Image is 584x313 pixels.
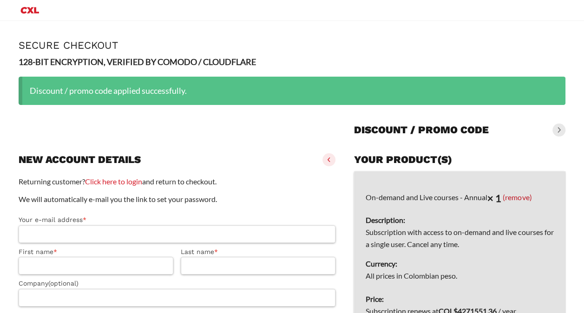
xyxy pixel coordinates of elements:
[19,176,335,188] p: Returning customer? and return to checkout.
[19,247,173,257] label: First name
[19,153,141,166] h3: New account details
[19,215,335,225] label: Your e-mail address
[354,124,489,137] h3: Discount / promo code
[48,280,79,287] span: (optional)
[181,247,335,257] label: Last name
[19,77,565,105] div: Discount / promo code applied successfully.
[19,57,256,67] strong: 128-BIT ENCRYPTION, VERIFIED BY COMODO / CLOUDFLARE
[19,39,565,51] h1: Secure Checkout
[85,177,142,186] a: Click here to login
[19,278,335,289] label: Company
[19,193,335,205] p: We will automatically e-mail you the link to set your password.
